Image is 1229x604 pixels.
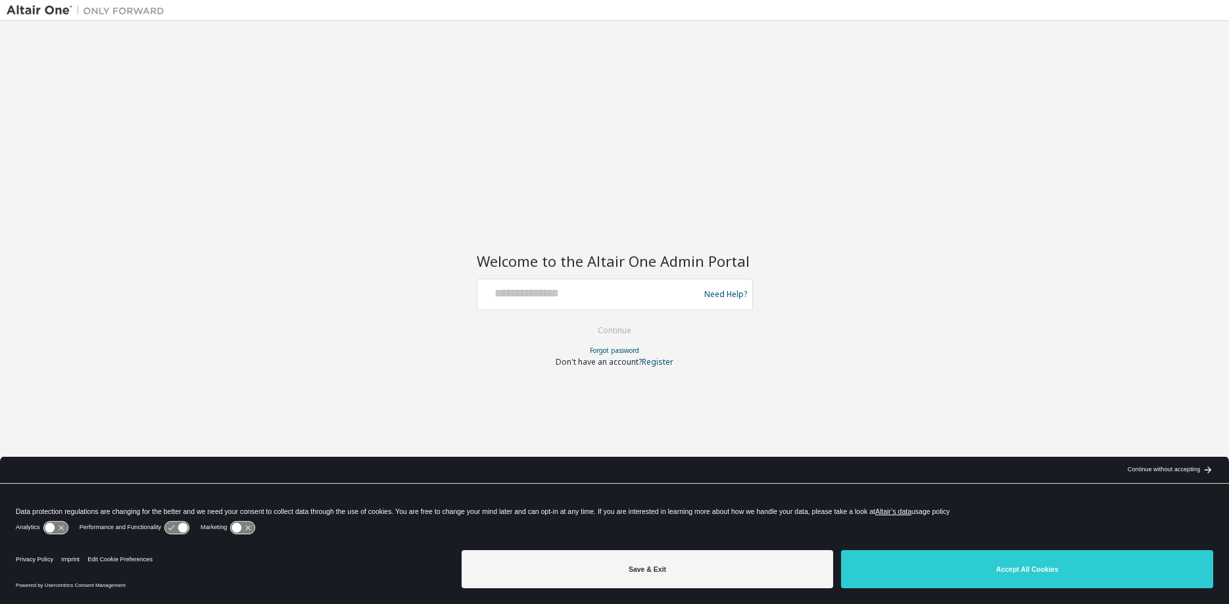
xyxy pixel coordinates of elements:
span: Don't have an account? [556,356,642,367]
a: Need Help? [704,294,747,294]
h2: Welcome to the Altair One Admin Portal [477,252,753,270]
a: Forgot password [590,346,639,355]
a: Register [642,356,673,367]
img: Altair One [7,4,171,17]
